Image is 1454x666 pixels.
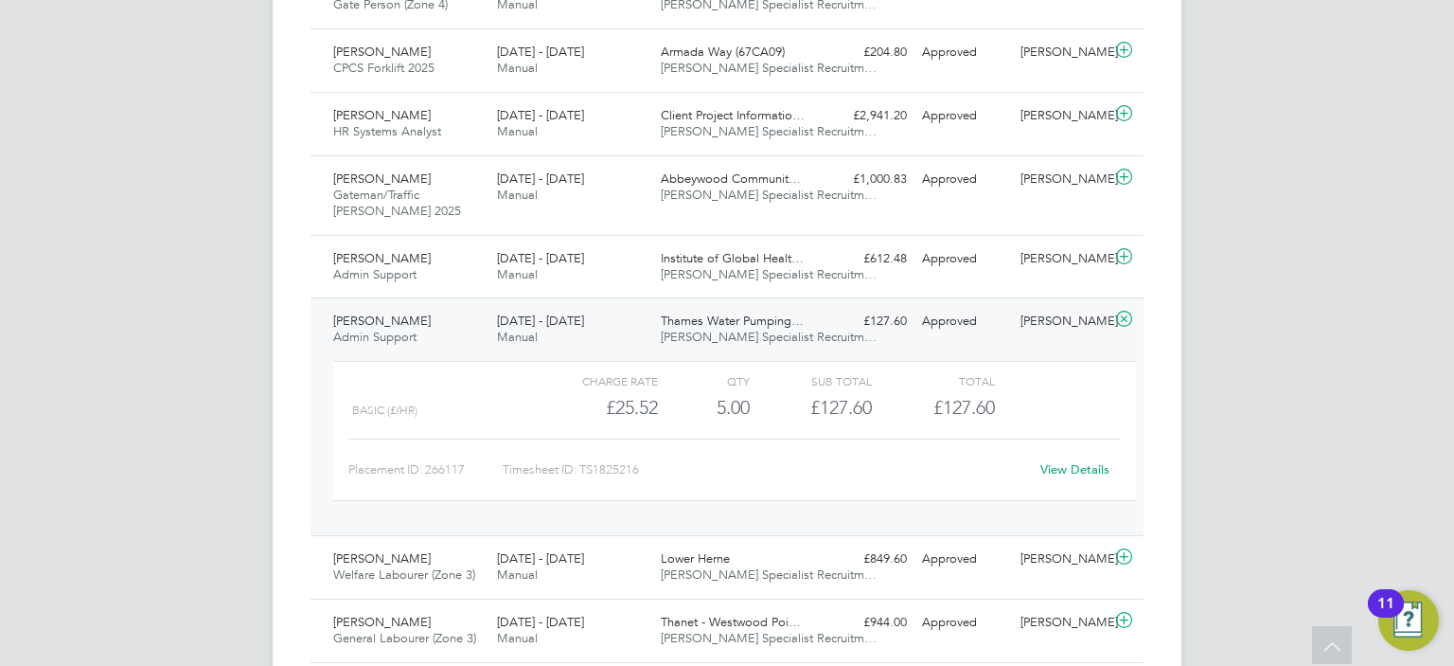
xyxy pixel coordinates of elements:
[348,455,503,485] div: Placement ID: 266117
[661,250,804,266] span: Institute of Global Healt…
[661,60,877,76] span: [PERSON_NAME] Specialist Recruitm…
[333,630,476,646] span: General Labourer (Zone 3)
[816,306,914,337] div: £127.60
[816,544,914,575] div: £849.60
[816,37,914,68] div: £204.80
[661,614,801,630] span: Thanet - Westwood Poi…
[1013,243,1111,275] div: [PERSON_NAME]
[333,123,441,139] span: HR Systems Analyst
[497,614,584,630] span: [DATE] - [DATE]
[497,107,584,123] span: [DATE] - [DATE]
[661,171,801,187] span: Abbeywood Communit…
[333,550,431,567] span: [PERSON_NAME]
[497,44,584,60] span: [DATE] - [DATE]
[497,567,538,583] span: Manual
[914,306,1013,337] div: Approved
[1013,100,1111,132] div: [PERSON_NAME]
[750,369,872,392] div: Sub Total
[658,369,750,392] div: QTY
[497,630,538,646] span: Manual
[1378,590,1439,651] button: Open Resource Center, 11 new notifications
[661,107,805,123] span: Client Project Informatio…
[333,266,417,282] span: Admin Support
[661,567,877,583] span: [PERSON_NAME] Specialist Recruitm…
[816,243,914,275] div: £612.48
[914,37,1013,68] div: Approved
[497,250,584,266] span: [DATE] - [DATE]
[333,567,475,583] span: Welfare Labourer (Zone 3)
[333,329,417,345] span: Admin Support
[661,44,785,60] span: Armada Way (67CA09)
[816,607,914,639] div: £944.00
[661,329,877,345] span: [PERSON_NAME] Specialist Recruitm…
[536,392,658,423] div: £25.52
[1040,461,1109,477] a: View Details
[914,544,1013,575] div: Approved
[333,107,431,123] span: [PERSON_NAME]
[333,60,434,76] span: CPCS Forklift 2025
[497,187,538,203] span: Manual
[352,404,417,417] span: Basic (£/HR)
[503,455,1028,485] div: Timesheet ID: TS1825216
[497,313,584,329] span: [DATE] - [DATE]
[661,313,804,329] span: Thames Water Pumping…
[933,396,995,419] span: £127.60
[661,266,877,282] span: [PERSON_NAME] Specialist Recruitm…
[1013,607,1111,639] div: [PERSON_NAME]
[914,164,1013,195] div: Approved
[1377,603,1394,628] div: 11
[497,266,538,282] span: Manual
[333,250,431,266] span: [PERSON_NAME]
[497,60,538,76] span: Manual
[661,550,730,567] span: Lower Herne
[816,100,914,132] div: £2,941.20
[333,187,461,219] span: Gateman/Traffic [PERSON_NAME] 2025
[661,123,877,139] span: [PERSON_NAME] Specialist Recruitm…
[914,100,1013,132] div: Approved
[816,164,914,195] div: £1,000.83
[658,392,750,423] div: 5.00
[333,313,431,329] span: [PERSON_NAME]
[497,550,584,567] span: [DATE] - [DATE]
[333,171,431,187] span: [PERSON_NAME]
[661,187,877,203] span: [PERSON_NAME] Specialist Recruitm…
[333,614,431,630] span: [PERSON_NAME]
[536,369,658,392] div: Charge rate
[497,329,538,345] span: Manual
[872,369,994,392] div: Total
[914,243,1013,275] div: Approved
[750,392,872,423] div: £127.60
[1013,544,1111,575] div: [PERSON_NAME]
[497,123,538,139] span: Manual
[497,171,584,187] span: [DATE] - [DATE]
[1013,37,1111,68] div: [PERSON_NAME]
[1013,164,1111,195] div: [PERSON_NAME]
[333,44,431,60] span: [PERSON_NAME]
[1013,306,1111,337] div: [PERSON_NAME]
[914,607,1013,639] div: Approved
[661,630,877,646] span: [PERSON_NAME] Specialist Recruitm…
